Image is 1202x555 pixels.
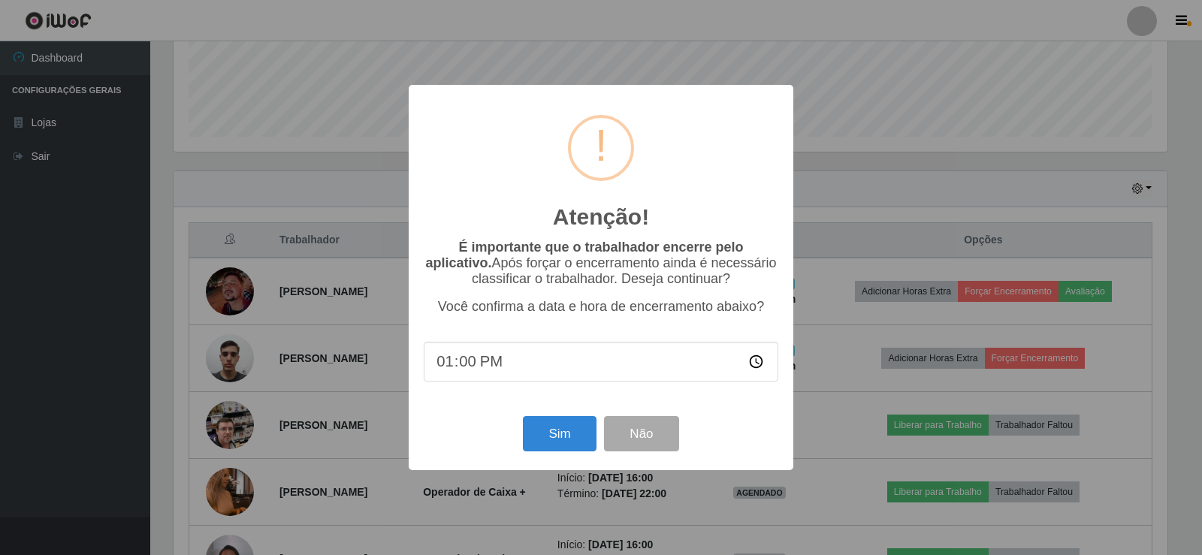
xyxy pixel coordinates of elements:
button: Não [604,416,678,451]
h2: Atenção! [553,204,649,231]
p: Você confirma a data e hora de encerramento abaixo? [424,299,778,315]
b: É importante que o trabalhador encerre pelo aplicativo. [425,240,743,270]
button: Sim [523,416,596,451]
p: Após forçar o encerramento ainda é necessário classificar o trabalhador. Deseja continuar? [424,240,778,287]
